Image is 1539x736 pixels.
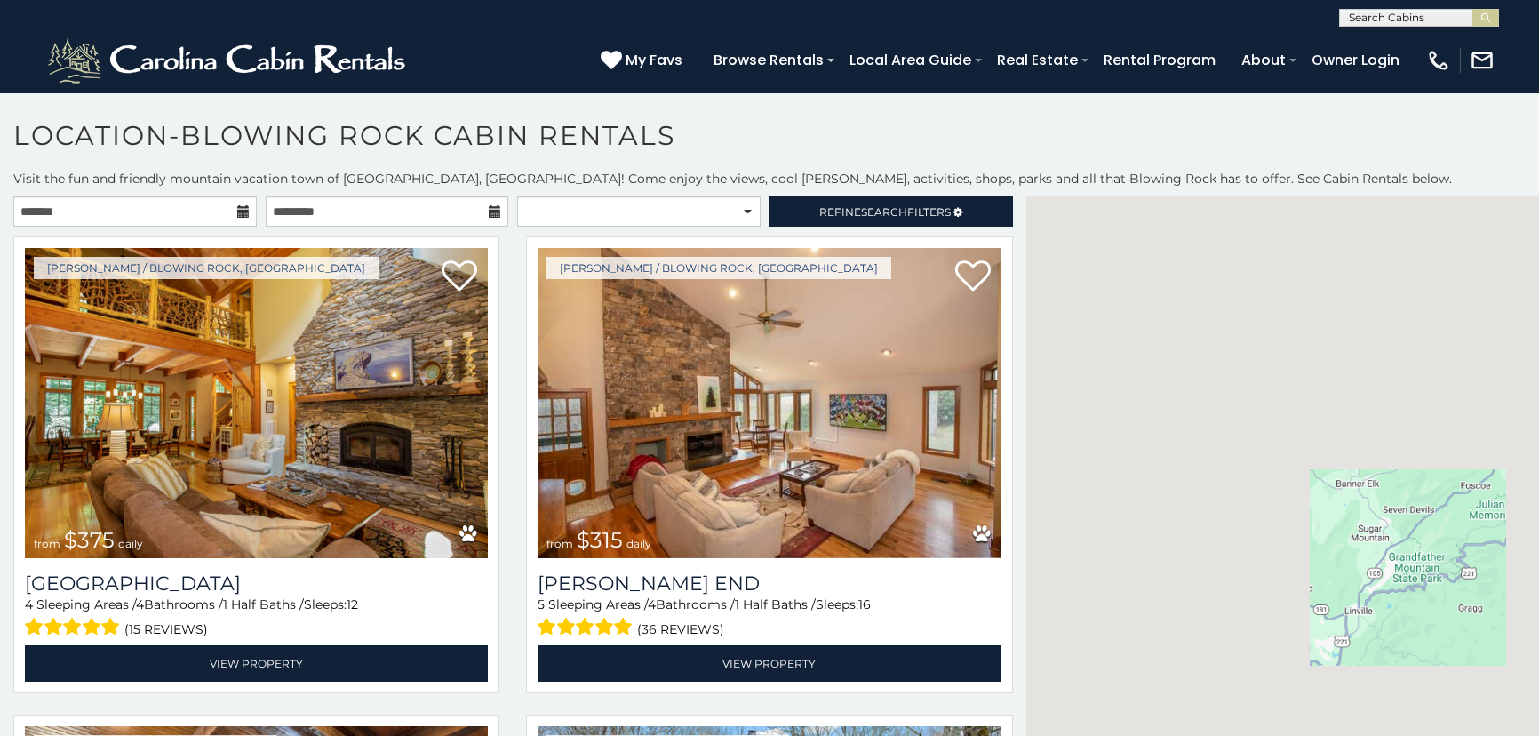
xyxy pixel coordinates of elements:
span: from [546,537,573,550]
span: daily [118,537,143,550]
a: [PERSON_NAME] / Blowing Rock, [GEOGRAPHIC_DATA] [546,257,891,279]
a: [PERSON_NAME] / Blowing Rock, [GEOGRAPHIC_DATA] [34,257,379,279]
a: Browse Rentals [705,44,833,76]
a: Local Area Guide [841,44,980,76]
a: Add to favorites [955,259,991,296]
a: RefineSearchFilters [769,196,1013,227]
span: daily [626,537,651,550]
span: 5 [538,596,545,612]
img: 1714398144_thumbnail.jpeg [538,248,1001,558]
a: Owner Login [1303,44,1408,76]
a: About [1232,44,1295,76]
span: $375 [64,527,115,553]
span: $315 [577,527,623,553]
a: [GEOGRAPHIC_DATA] [25,572,488,596]
img: mail-regular-white.png [1470,48,1495,73]
h3: Moss End [538,572,1001,596]
a: View Property [538,645,1001,682]
span: 4 [25,596,33,612]
span: (36 reviews) [637,618,724,641]
img: 1714397922_thumbnail.jpeg [25,248,488,558]
span: 4 [648,596,656,612]
span: 4 [136,596,144,612]
a: [PERSON_NAME] End [538,572,1001,596]
h3: Mountain Song Lodge [25,572,488,596]
span: 16 [858,596,871,612]
span: from [34,537,60,550]
span: My Favs [626,49,682,71]
div: Sleeping Areas / Bathrooms / Sleeps: [538,596,1001,641]
a: from $315 daily [538,248,1001,558]
span: 1 Half Baths / [735,596,816,612]
img: phone-regular-white.png [1426,48,1451,73]
span: 12 [347,596,358,612]
img: White-1-2.png [44,34,413,87]
span: Refine Filters [819,205,951,219]
a: Rental Program [1095,44,1224,76]
a: My Favs [601,49,687,72]
a: View Property [25,645,488,682]
span: 1 Half Baths / [223,596,304,612]
a: from $375 daily [25,248,488,558]
div: Sleeping Areas / Bathrooms / Sleeps: [25,596,488,641]
span: Search [861,205,907,219]
a: Real Estate [988,44,1087,76]
span: (15 reviews) [124,618,208,641]
a: Add to favorites [442,259,477,296]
